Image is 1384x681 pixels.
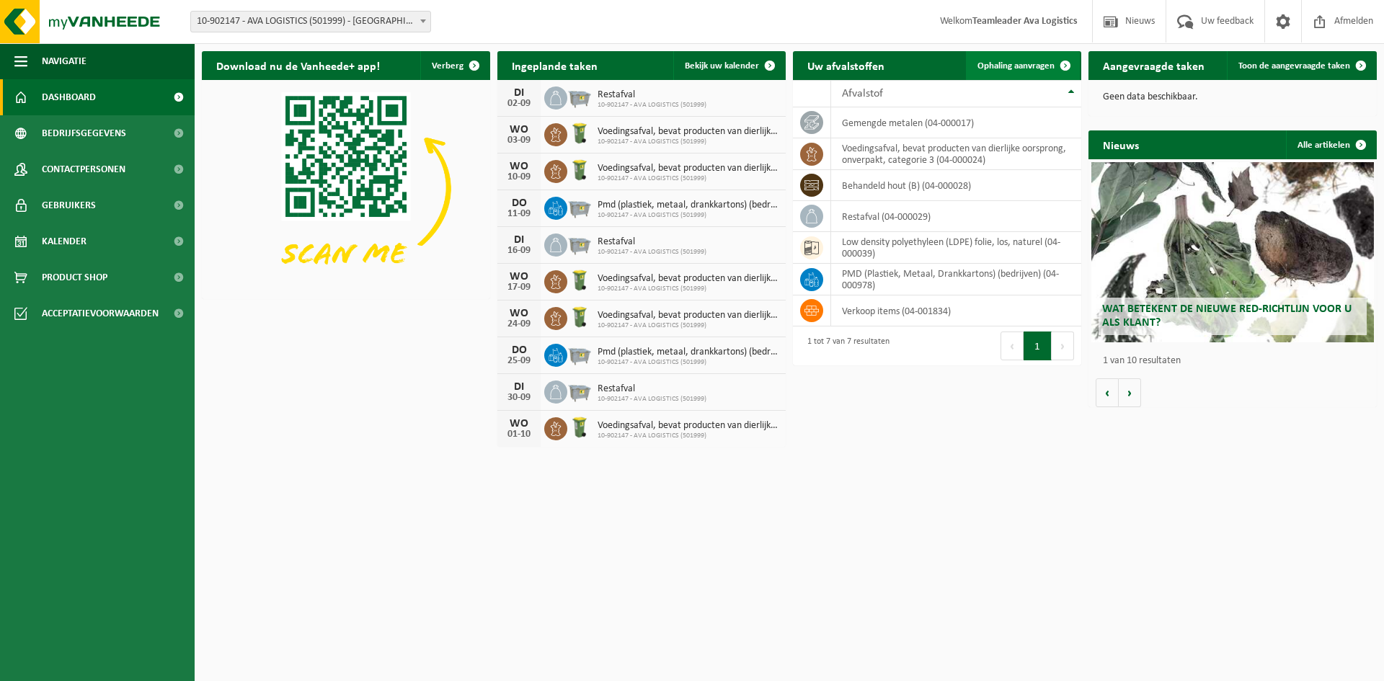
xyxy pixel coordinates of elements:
img: WB-2500-GAL-GY-01 [567,342,592,366]
a: Toon de aangevraagde taken [1227,51,1375,80]
h2: Aangevraagde taken [1088,51,1219,79]
span: Pmd (plastiek, metaal, drankkartons) (bedrijven) [598,200,778,211]
span: 10-902147 - AVA LOGISTICS (501999) [598,138,778,146]
img: WB-0140-HPE-GN-50 [567,121,592,146]
img: WB-2500-GAL-GY-01 [567,195,592,219]
div: DI [505,381,533,393]
span: Navigatie [42,43,86,79]
h2: Uw afvalstoffen [793,51,899,79]
img: WB-2500-GAL-GY-01 [567,378,592,403]
span: 10-902147 - AVA LOGISTICS (501999) [598,395,706,404]
h2: Download nu de Vanheede+ app! [202,51,394,79]
span: Voedingsafval, bevat producten van dierlijke oorsprong, onverpakt, categorie 3 [598,273,778,285]
span: 10-902147 - AVA LOGISTICS (501999) - SINT-NIKLAAS [191,12,430,32]
p: 1 van 10 resultaten [1103,356,1370,366]
img: WB-0140-HPE-GN-50 [567,158,592,182]
span: Bedrijfsgegevens [42,115,126,151]
div: WO [505,161,533,172]
span: Afvalstof [842,88,883,99]
img: Download de VHEPlus App [202,80,490,296]
span: Contactpersonen [42,151,125,187]
div: 02-09 [505,99,533,109]
span: Toon de aangevraagde taken [1238,61,1350,71]
a: Bekijk uw kalender [673,51,784,80]
button: Verberg [420,51,489,80]
td: voedingsafval, bevat producten van dierlijke oorsprong, onverpakt, categorie 3 (04-000024) [831,138,1081,170]
span: Verberg [432,61,463,71]
span: Pmd (plastiek, metaal, drankkartons) (bedrijven) [598,347,778,358]
div: WO [505,124,533,135]
td: restafval (04-000029) [831,201,1081,232]
td: verkoop items (04-001834) [831,295,1081,326]
span: Voedingsafval, bevat producten van dierlijke oorsprong, onverpakt, categorie 3 [598,126,778,138]
button: Previous [1001,331,1024,360]
div: WO [505,418,533,429]
div: 01-10 [505,429,533,440]
span: Ophaling aanvragen [977,61,1055,71]
span: Gebruikers [42,187,96,223]
span: 10-902147 - AVA LOGISTICS (501999) [598,174,778,183]
button: Vorige [1096,378,1119,407]
div: 17-09 [505,282,533,293]
span: Acceptatievoorwaarden [42,295,159,331]
span: Product Shop [42,259,107,295]
div: 24-09 [505,319,533,329]
a: Ophaling aanvragen [966,51,1080,80]
div: DO [505,344,533,356]
span: 10-902147 - AVA LOGISTICS (501999) [598,358,778,367]
p: Geen data beschikbaar. [1103,92,1362,102]
span: Voedingsafval, bevat producten van dierlijke oorsprong, onverpakt, categorie 3 [598,163,778,174]
div: 10-09 [505,172,533,182]
img: WB-0140-HPE-GN-50 [567,268,592,293]
div: 30-09 [505,393,533,403]
button: Volgende [1119,378,1141,407]
img: WB-2500-GAL-GY-01 [567,231,592,256]
span: 10-902147 - AVA LOGISTICS (501999) [598,248,706,257]
span: Voedingsafval, bevat producten van dierlijke oorsprong, onverpakt, categorie 3 [598,420,778,432]
span: 10-902147 - AVA LOGISTICS (501999) - SINT-NIKLAAS [190,11,431,32]
div: 11-09 [505,209,533,219]
div: WO [505,308,533,319]
h2: Ingeplande taken [497,51,612,79]
strong: Teamleader Ava Logistics [972,16,1078,27]
span: Restafval [598,383,706,395]
h2: Nieuws [1088,130,1153,159]
td: PMD (Plastiek, Metaal, Drankkartons) (bedrijven) (04-000978) [831,264,1081,295]
a: Alle artikelen [1286,130,1375,159]
span: 10-902147 - AVA LOGISTICS (501999) [598,432,778,440]
div: 1 tot 7 van 7 resultaten [800,330,890,362]
span: 10-902147 - AVA LOGISTICS (501999) [598,321,778,330]
img: WB-0140-HPE-GN-50 [567,415,592,440]
div: DI [505,87,533,99]
button: 1 [1024,331,1052,360]
span: 10-902147 - AVA LOGISTICS (501999) [598,211,778,220]
span: Dashboard [42,79,96,115]
span: Wat betekent de nieuwe RED-richtlijn voor u als klant? [1102,303,1352,329]
td: low density polyethyleen (LDPE) folie, los, naturel (04-000039) [831,232,1081,264]
span: Voedingsafval, bevat producten van dierlijke oorsprong, onverpakt, categorie 3 [598,310,778,321]
div: 16-09 [505,246,533,256]
div: 25-09 [505,356,533,366]
span: Restafval [598,236,706,248]
div: 03-09 [505,135,533,146]
span: Restafval [598,89,706,101]
img: WB-0140-HPE-GN-50 [567,305,592,329]
span: Kalender [42,223,86,259]
span: 10-902147 - AVA LOGISTICS (501999) [598,285,778,293]
a: Wat betekent de nieuwe RED-richtlijn voor u als klant? [1091,162,1374,342]
img: WB-2500-GAL-GY-01 [567,84,592,109]
td: behandeld hout (B) (04-000028) [831,170,1081,201]
td: gemengde metalen (04-000017) [831,107,1081,138]
div: DI [505,234,533,246]
button: Next [1052,331,1074,360]
div: WO [505,271,533,282]
div: DO [505,197,533,209]
span: Bekijk uw kalender [685,61,759,71]
span: 10-902147 - AVA LOGISTICS (501999) [598,101,706,110]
